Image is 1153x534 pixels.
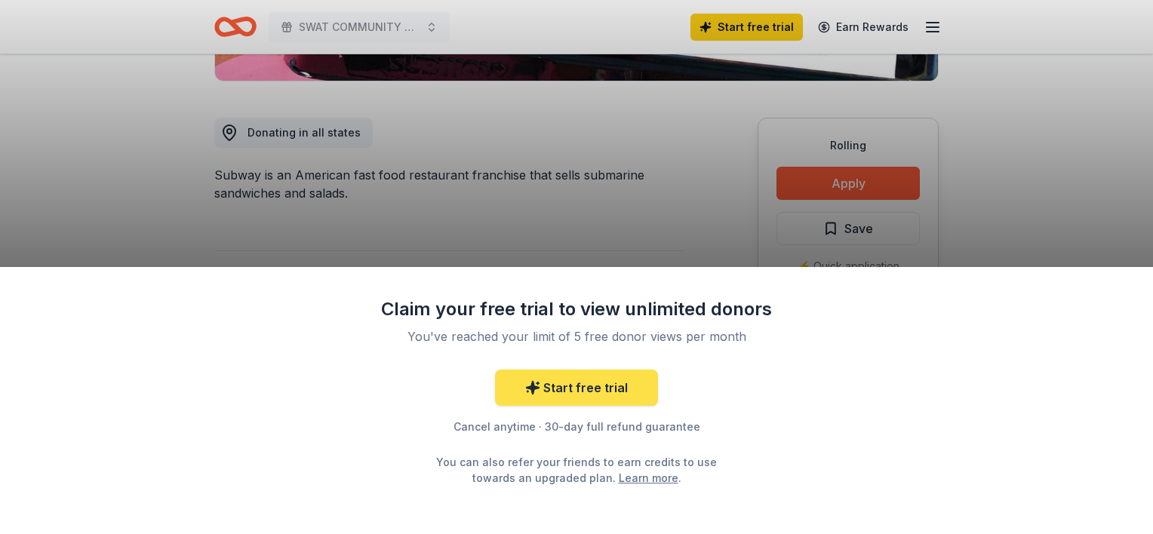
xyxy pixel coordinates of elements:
[380,418,773,436] div: Cancel anytime · 30-day full refund guarantee
[495,370,658,406] a: Start free trial
[398,327,755,345] div: You've reached your limit of 5 free donor views per month
[423,454,730,486] div: You can also refer your friends to earn credits to use towards an upgraded plan. .
[380,297,773,321] div: Claim your free trial to view unlimited donors
[619,470,678,486] a: Learn more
